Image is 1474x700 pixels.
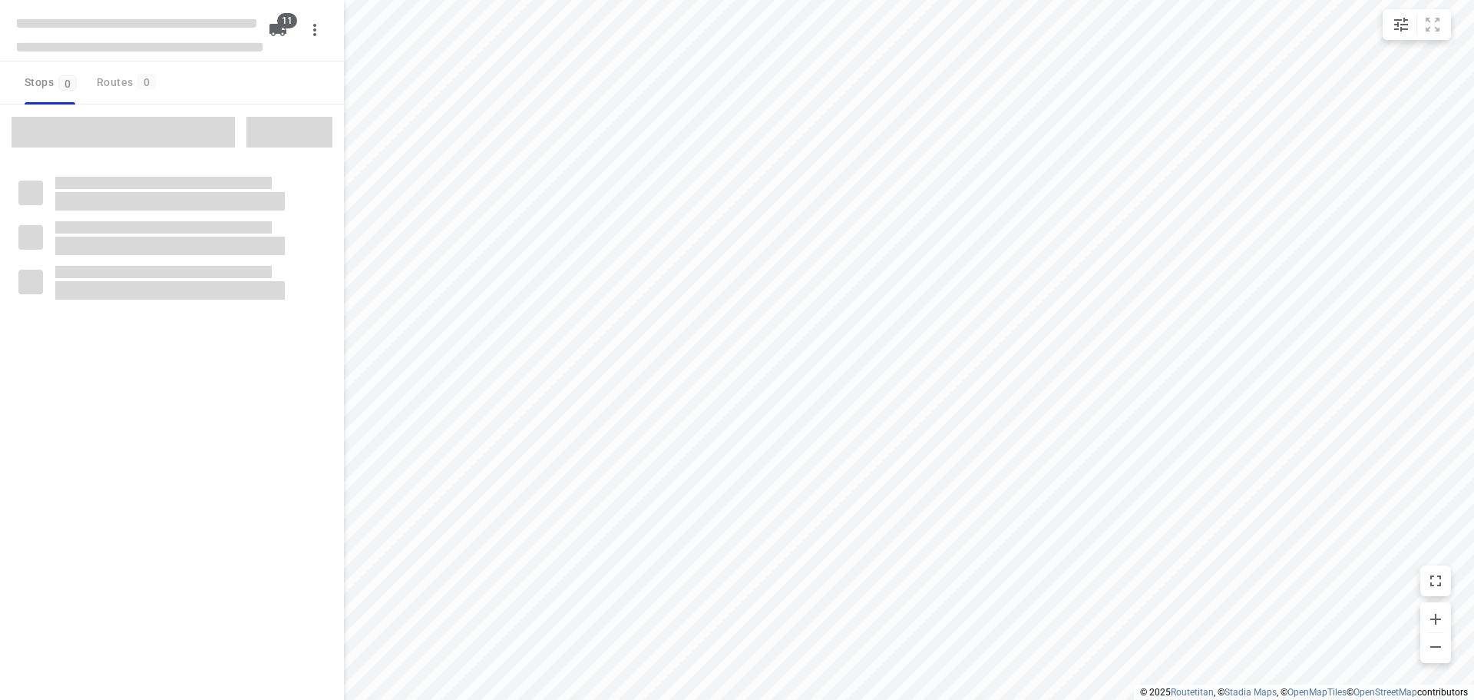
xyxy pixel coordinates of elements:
[1383,9,1451,40] div: small contained button group
[1171,687,1214,698] a: Routetitan
[1224,687,1277,698] a: Stadia Maps
[1140,687,1468,698] li: © 2025 , © , © © contributors
[1287,687,1347,698] a: OpenMapTiles
[1353,687,1417,698] a: OpenStreetMap
[1386,9,1416,40] button: Map settings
